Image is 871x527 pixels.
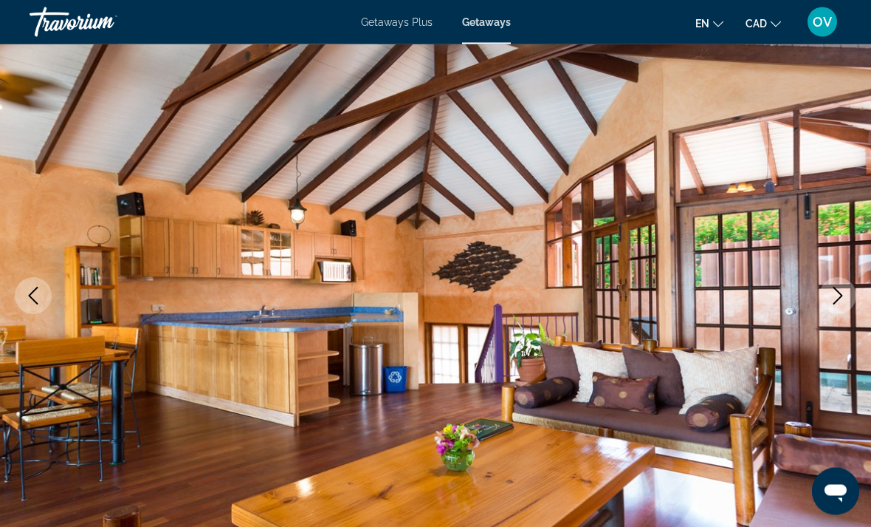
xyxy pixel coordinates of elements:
button: User Menu [803,7,841,38]
button: Change currency [746,13,781,34]
button: Change language [695,13,723,34]
a: Getaways [462,16,511,28]
button: Previous image [15,278,52,315]
a: Travorium [30,3,177,41]
span: en [695,18,709,30]
iframe: Button to launch messaging window [812,468,859,515]
span: CAD [746,18,767,30]
a: Getaways Plus [361,16,433,28]
span: OV [813,15,832,30]
button: Next image [819,278,856,315]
